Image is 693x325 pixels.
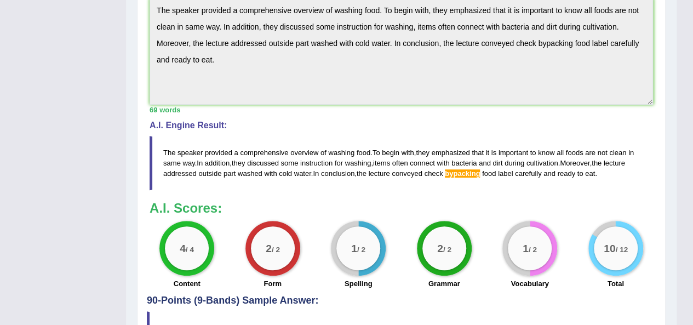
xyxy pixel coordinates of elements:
span: Possible spelling mistake found. (did you mean: by packing) [445,169,480,178]
span: they [232,159,245,167]
span: ready [557,169,575,178]
span: foods [566,149,583,157]
span: label [498,169,513,178]
span: to [530,149,536,157]
span: way [182,159,194,167]
span: washing [345,159,371,167]
label: Total [608,278,624,289]
span: connect [410,159,435,167]
span: the [592,159,602,167]
span: lecture [369,169,390,178]
span: for [335,159,343,167]
span: speaker [177,149,203,157]
label: Content [174,278,201,289]
span: conclusion [321,169,354,178]
span: eat [585,169,595,178]
span: water [294,169,311,178]
blockquote: . , . , , . , . , . [150,136,653,190]
span: comprehensive [240,149,288,157]
span: overview [290,149,318,157]
span: check [424,169,443,178]
span: instruction [300,159,333,167]
span: during [505,159,524,167]
span: cold [279,169,292,178]
span: bacteria [451,159,477,167]
span: The [163,149,175,157]
span: clean [609,149,626,157]
big: 1 [523,242,529,254]
span: provided [205,149,232,157]
span: some [280,159,298,167]
span: part [224,169,236,178]
span: often [392,159,408,167]
span: not [597,149,607,157]
span: cultivation [526,159,558,167]
label: Spelling [345,278,373,289]
span: that [472,149,484,157]
span: conveyed [392,169,422,178]
span: a [234,149,238,157]
span: they [416,149,429,157]
small: / 4 [186,246,194,254]
span: of [320,149,327,157]
span: addition [205,159,230,167]
span: In [197,159,203,167]
span: and [479,159,491,167]
small: / 12 [615,246,628,254]
span: in [628,149,634,157]
small: / 2 [357,246,365,254]
label: Grammar [428,278,460,289]
span: addressed [163,169,197,178]
span: and [543,169,555,178]
span: To [373,149,380,157]
small: / 2 [529,246,537,254]
label: Form [264,278,282,289]
span: food [357,149,370,157]
span: with [264,169,277,178]
span: washed [238,169,262,178]
span: know [538,149,554,157]
span: important [499,149,528,157]
span: outside [198,169,221,178]
span: the [357,169,366,178]
span: lecture [604,159,625,167]
span: food [482,169,496,178]
span: In [313,169,319,178]
span: dirt [492,159,502,167]
span: carefully [515,169,541,178]
span: emphasized [431,149,469,157]
span: are [585,149,595,157]
big: 2 [437,242,443,254]
big: 2 [266,242,272,254]
big: 10 [604,242,615,254]
big: 1 [351,242,357,254]
span: discussed [247,159,279,167]
label: Vocabulary [511,278,549,289]
span: with [437,159,449,167]
span: it [486,149,490,157]
big: 4 [180,242,186,254]
span: Moreover [560,159,589,167]
span: washing [328,149,354,157]
span: begin [382,149,399,157]
span: same [163,159,181,167]
b: A.I. Scores: [150,201,222,215]
small: / 2 [443,246,451,254]
span: to [577,169,583,178]
span: is [491,149,496,157]
small: / 2 [271,246,279,254]
h4: A.I. Engine Result: [150,121,653,130]
span: items [373,159,390,167]
span: with [402,149,414,157]
span: all [557,149,564,157]
div: 69 words [150,105,653,115]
